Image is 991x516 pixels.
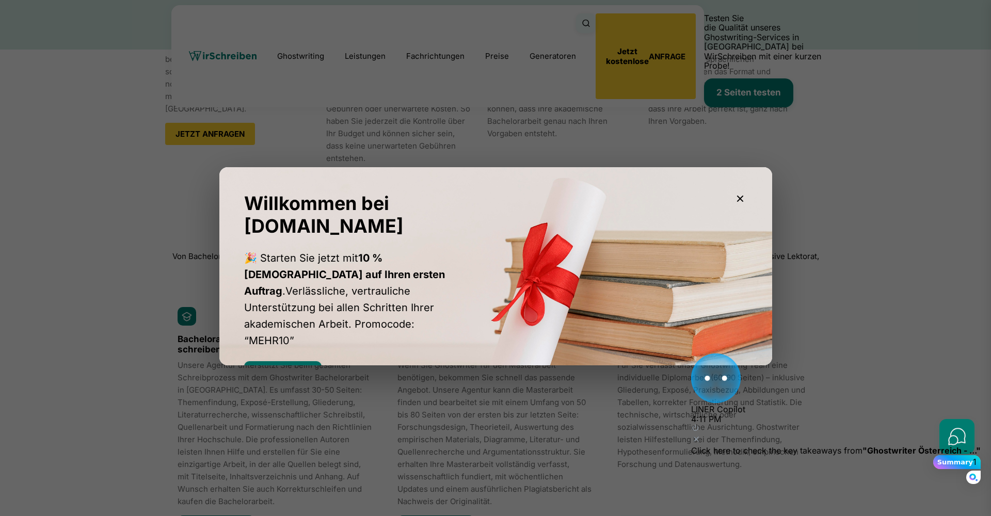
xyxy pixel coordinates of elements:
div: LINER Copilot [691,405,981,414]
div: Click here to check the key takeaways from [691,446,981,455]
div: 4:11 PM [691,414,981,424]
div: Summary [937,458,973,467]
b: "Ghostwriter Österreich - ..." [862,445,981,456]
div: 1 [973,457,977,466]
img: kw5qUIzAtweR6C8lKQkIe0vEIfeARuxuxdBpp1hcrtv4QoexDvR990PIEeyslzbUqeTftvywTQGHEN1dcAAAAASUVORK5CYII= [691,353,741,403]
